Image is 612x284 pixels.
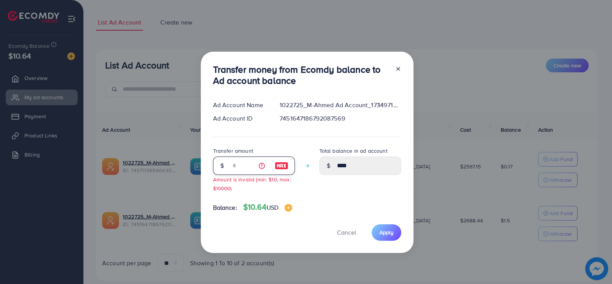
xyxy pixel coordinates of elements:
[327,224,366,241] button: Cancel
[273,101,407,109] div: 1022725_M-Ahmed Ad Account_1734971817368
[213,64,389,86] h3: Transfer money from Ecomdy balance to Ad account balance
[213,147,253,155] label: Transfer amount
[285,204,292,212] img: image
[207,114,274,123] div: Ad Account ID
[213,203,237,212] span: Balance:
[337,228,356,237] span: Cancel
[207,101,274,109] div: Ad Account Name
[273,114,407,123] div: 7451647186792087569
[319,147,387,155] label: Total balance in ad account
[267,203,278,212] span: USD
[275,161,288,170] img: image
[379,229,394,236] span: Apply
[372,224,401,241] button: Apply
[213,176,291,192] small: Amount is invalid (min: $10, max: $10000)
[243,202,292,212] h4: $10.64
